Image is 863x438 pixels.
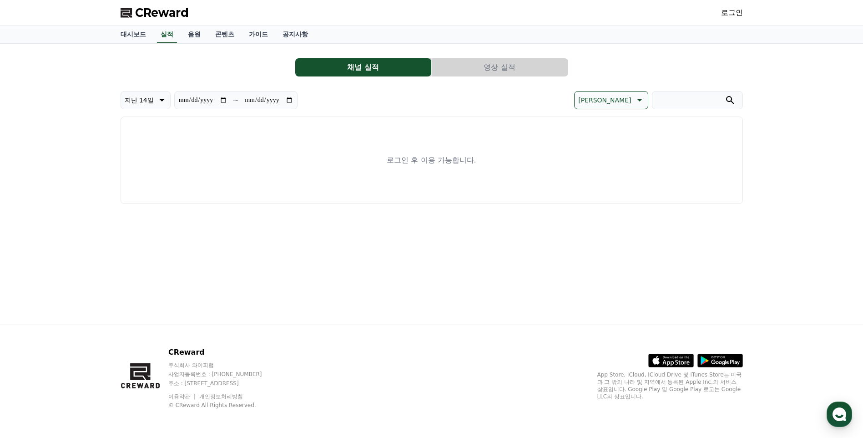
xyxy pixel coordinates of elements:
p: © CReward All Rights Reserved. [168,402,279,409]
a: 대시보드 [113,26,153,43]
span: CReward [135,5,189,20]
a: 홈 [3,289,60,311]
span: 대화 [83,303,94,310]
p: [PERSON_NAME] [578,94,631,107]
button: 채널 실적 [295,58,431,76]
p: 주식회사 와이피랩 [168,362,279,369]
span: 설정 [141,302,151,310]
span: 홈 [29,302,34,310]
button: [PERSON_NAME] [574,91,648,109]
a: 로그인 [721,7,743,18]
button: 지난 14일 [121,91,171,109]
p: App Store, iCloud, iCloud Drive 및 iTunes Store는 미국과 그 밖의 나라 및 지역에서 등록된 Apple Inc.의 서비스 상표입니다. Goo... [597,371,743,400]
p: 로그인 후 이용 가능합니다. [387,155,476,166]
p: CReward [168,347,279,358]
a: 공지사항 [275,26,315,43]
a: 이용약관 [168,393,197,400]
p: ~ [233,95,239,106]
a: 가이드 [242,26,275,43]
a: 대화 [60,289,117,311]
a: 채널 실적 [295,58,432,76]
a: 음원 [181,26,208,43]
a: 개인정보처리방침 [199,393,243,400]
p: 주소 : [STREET_ADDRESS] [168,380,279,387]
a: 콘텐츠 [208,26,242,43]
button: 영상 실적 [432,58,568,76]
p: 사업자등록번호 : [PHONE_NUMBER] [168,371,279,378]
a: CReward [121,5,189,20]
a: 실적 [157,26,177,43]
a: 설정 [117,289,175,311]
p: 지난 14일 [125,94,154,107]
